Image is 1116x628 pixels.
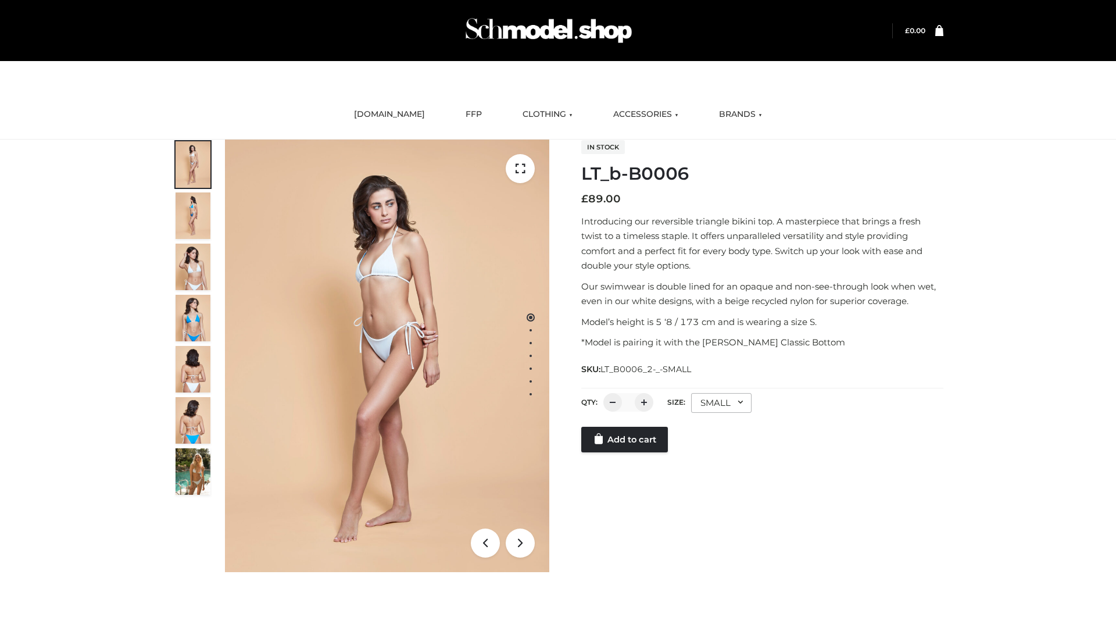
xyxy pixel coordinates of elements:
a: BRANDS [710,102,771,127]
img: ArielClassicBikiniTop_CloudNine_AzureSky_OW114ECO_4-scaled.jpg [176,295,210,341]
span: SKU: [581,362,692,376]
img: ArielClassicBikiniTop_CloudNine_AzureSky_OW114ECO_1 [225,140,549,572]
div: SMALL [691,393,752,413]
img: ArielClassicBikiniTop_CloudNine_AzureSky_OW114ECO_3-scaled.jpg [176,244,210,290]
a: Add to cart [581,427,668,452]
a: CLOTHING [514,102,581,127]
bdi: 0.00 [905,26,925,35]
img: Arieltop_CloudNine_AzureSky2.jpg [176,448,210,495]
bdi: 89.00 [581,192,621,205]
img: ArielClassicBikiniTop_CloudNine_AzureSky_OW114ECO_8-scaled.jpg [176,397,210,444]
p: Model’s height is 5 ‘8 / 173 cm and is wearing a size S. [581,315,943,330]
img: ArielClassicBikiniTop_CloudNine_AzureSky_OW114ECO_1-scaled.jpg [176,141,210,188]
label: Size: [667,398,685,406]
h1: LT_b-B0006 [581,163,943,184]
span: LT_B0006_2-_-SMALL [600,364,691,374]
p: Our swimwear is double lined for an opaque and non-see-through look when wet, even in our white d... [581,279,943,309]
img: Schmodel Admin 964 [462,8,636,53]
p: *Model is pairing it with the [PERSON_NAME] Classic Bottom [581,335,943,350]
span: £ [905,26,910,35]
img: ArielClassicBikiniTop_CloudNine_AzureSky_OW114ECO_7-scaled.jpg [176,346,210,392]
a: [DOMAIN_NAME] [345,102,434,127]
a: £0.00 [905,26,925,35]
span: In stock [581,140,625,154]
a: FFP [457,102,491,127]
img: ArielClassicBikiniTop_CloudNine_AzureSky_OW114ECO_2-scaled.jpg [176,192,210,239]
a: ACCESSORIES [604,102,687,127]
label: QTY: [581,398,598,406]
span: £ [581,192,588,205]
p: Introducing our reversible triangle bikini top. A masterpiece that brings a fresh twist to a time... [581,214,943,273]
